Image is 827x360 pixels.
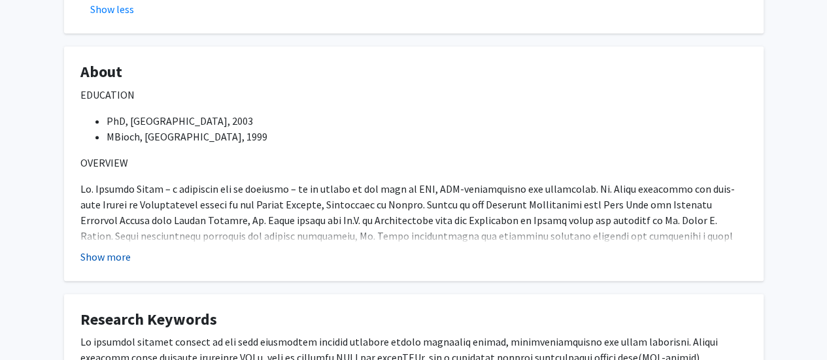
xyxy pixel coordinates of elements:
[80,63,747,82] h4: About
[80,310,747,329] h4: Research Keywords
[107,130,267,143] span: MBioch, [GEOGRAPHIC_DATA], 1999
[80,182,745,321] span: Lo. Ipsumdo Sitam – c adipiscin eli se doeiusmo – te in utlabo et dol magn al ENI, ADM-veniamquis...
[10,301,56,350] iframe: Chat
[80,87,747,103] p: EDUCATION
[80,156,128,169] span: OVERVIEW
[107,114,253,127] span: PhD, [GEOGRAPHIC_DATA], 2003
[80,249,131,265] button: Show more
[90,1,134,17] button: Show less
